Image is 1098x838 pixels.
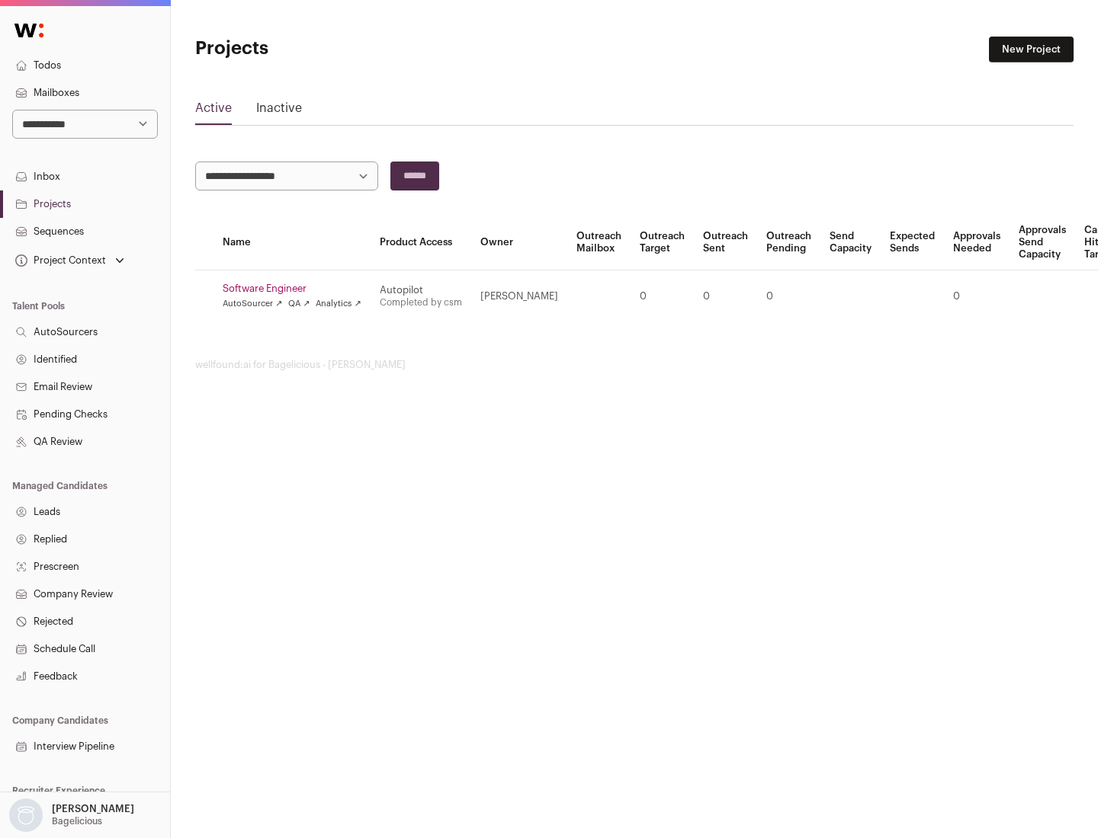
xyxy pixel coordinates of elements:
[471,215,567,270] th: Owner
[757,215,820,270] th: Outreach Pending
[52,803,134,815] p: [PERSON_NAME]
[471,270,567,323] td: [PERSON_NAME]
[944,215,1010,270] th: Approvals Needed
[223,298,282,310] a: AutoSourcer ↗
[195,99,232,123] a: Active
[9,798,43,832] img: nopic.png
[213,215,371,270] th: Name
[12,254,106,267] div: Project Context
[316,298,361,310] a: Analytics ↗
[6,798,137,832] button: Open dropdown
[694,270,757,323] td: 0
[195,359,1074,371] footer: wellfound:ai for Bagelicious - [PERSON_NAME]
[631,270,694,323] td: 0
[288,298,310,310] a: QA ↗
[567,215,631,270] th: Outreach Mailbox
[881,215,944,270] th: Expected Sends
[380,284,462,296] div: Autopilot
[195,37,488,61] h1: Projects
[944,270,1010,323] td: 0
[1010,215,1075,270] th: Approvals Send Capacity
[631,215,694,270] th: Outreach Target
[52,815,102,827] p: Bagelicious
[6,15,52,46] img: Wellfound
[380,298,462,307] a: Completed by csm
[757,270,820,323] td: 0
[256,99,302,123] a: Inactive
[694,215,757,270] th: Outreach Sent
[12,250,127,271] button: Open dropdown
[820,215,881,270] th: Send Capacity
[223,283,361,295] a: Software Engineer
[371,215,471,270] th: Product Access
[989,37,1074,62] a: New Project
